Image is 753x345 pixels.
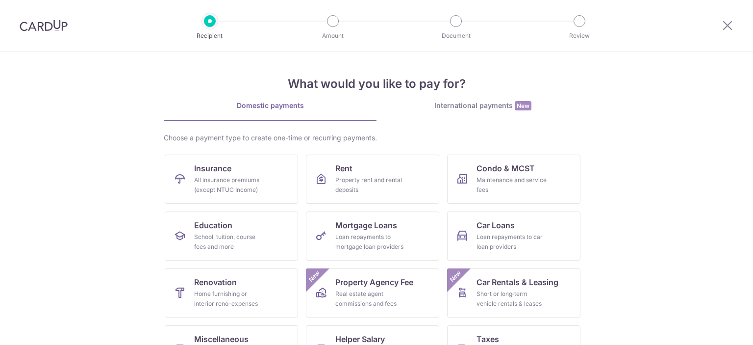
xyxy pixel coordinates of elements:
[477,219,515,231] span: Car Loans
[447,268,580,318] a: Car Rentals & LeasingShort or long‑term vehicle rentals & leasesNew
[477,162,535,174] span: Condo & MCST
[335,219,397,231] span: Mortgage Loans
[164,133,589,143] div: Choose a payment type to create one-time or recurring payments.
[20,20,68,31] img: CardUp
[376,101,589,111] div: International payments
[306,268,439,318] a: Property Agency FeeReal estate agent commissions and feesNew
[306,212,439,261] a: Mortgage LoansLoan repayments to mortgage loan providers
[165,212,298,261] a: EducationSchool, tuition, course fees and more
[165,268,298,318] a: RenovationHome furnishing or interior reno-expenses
[543,31,616,41] p: Review
[335,175,406,195] div: Property rent and rental deposits
[174,31,246,41] p: Recipient
[194,162,231,174] span: Insurance
[165,155,298,204] a: InsuranceAll insurance premiums (except NTUC Income)
[335,232,406,252] div: Loan repayments to mortgage loan providers
[447,155,580,204] a: Condo & MCSTMaintenance and service fees
[477,333,499,345] span: Taxes
[194,232,265,252] div: School, tuition, course fees and more
[335,289,406,309] div: Real estate agent commissions and fees
[335,333,385,345] span: Helper Salary
[306,155,439,204] a: RentProperty rent and rental deposits
[164,75,589,93] h4: What would you like to pay for?
[477,276,558,288] span: Car Rentals & Leasing
[477,289,547,309] div: Short or long‑term vehicle rentals & leases
[297,31,369,41] p: Amount
[164,101,376,110] div: Domestic payments
[515,101,531,110] span: New
[194,333,249,345] span: Miscellaneous
[447,212,580,261] a: Car LoansLoan repayments to car loan providers
[420,31,492,41] p: Document
[690,316,743,340] iframe: Opens a widget where you can find more information
[306,268,323,285] span: New
[194,175,265,195] div: All insurance premiums (except NTUC Income)
[194,276,237,288] span: Renovation
[194,289,265,309] div: Home furnishing or interior reno-expenses
[194,219,232,231] span: Education
[477,232,547,252] div: Loan repayments to car loan providers
[477,175,547,195] div: Maintenance and service fees
[448,268,464,285] span: New
[335,162,352,174] span: Rent
[335,276,413,288] span: Property Agency Fee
